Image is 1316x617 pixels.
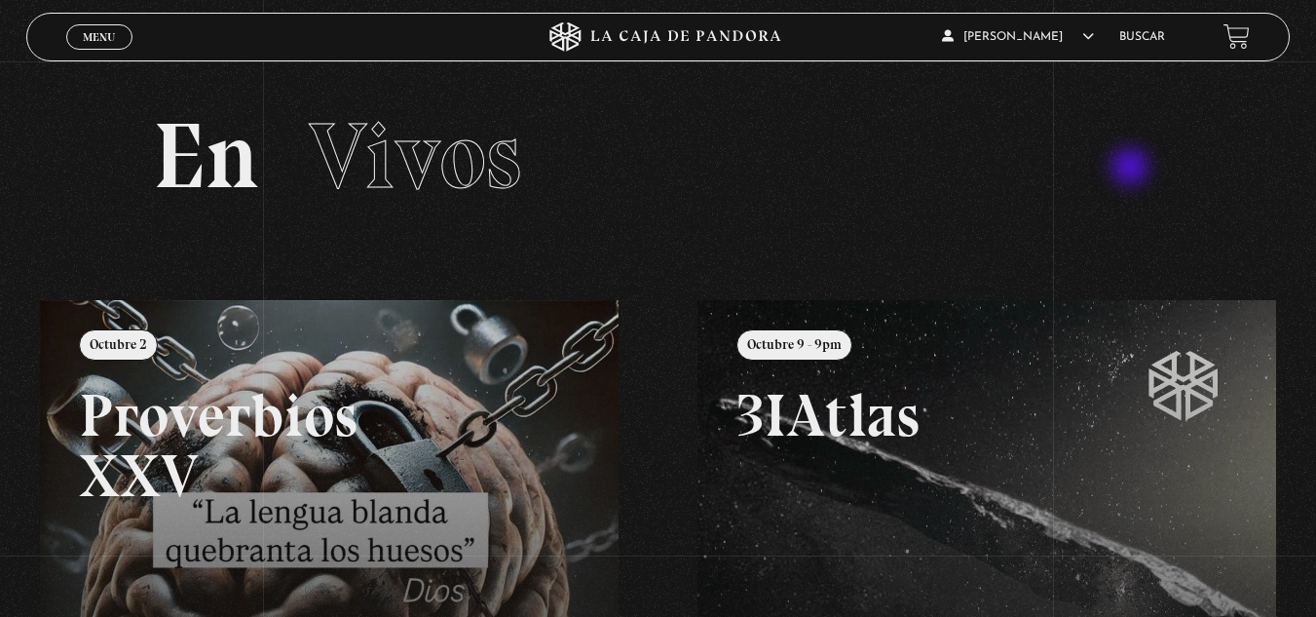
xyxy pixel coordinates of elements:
[76,47,122,60] span: Cerrar
[309,100,521,212] span: Vivos
[153,110,1164,203] h2: En
[83,31,115,43] span: Menu
[1223,23,1250,50] a: View your shopping cart
[942,31,1094,43] span: [PERSON_NAME]
[1119,31,1165,43] a: Buscar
